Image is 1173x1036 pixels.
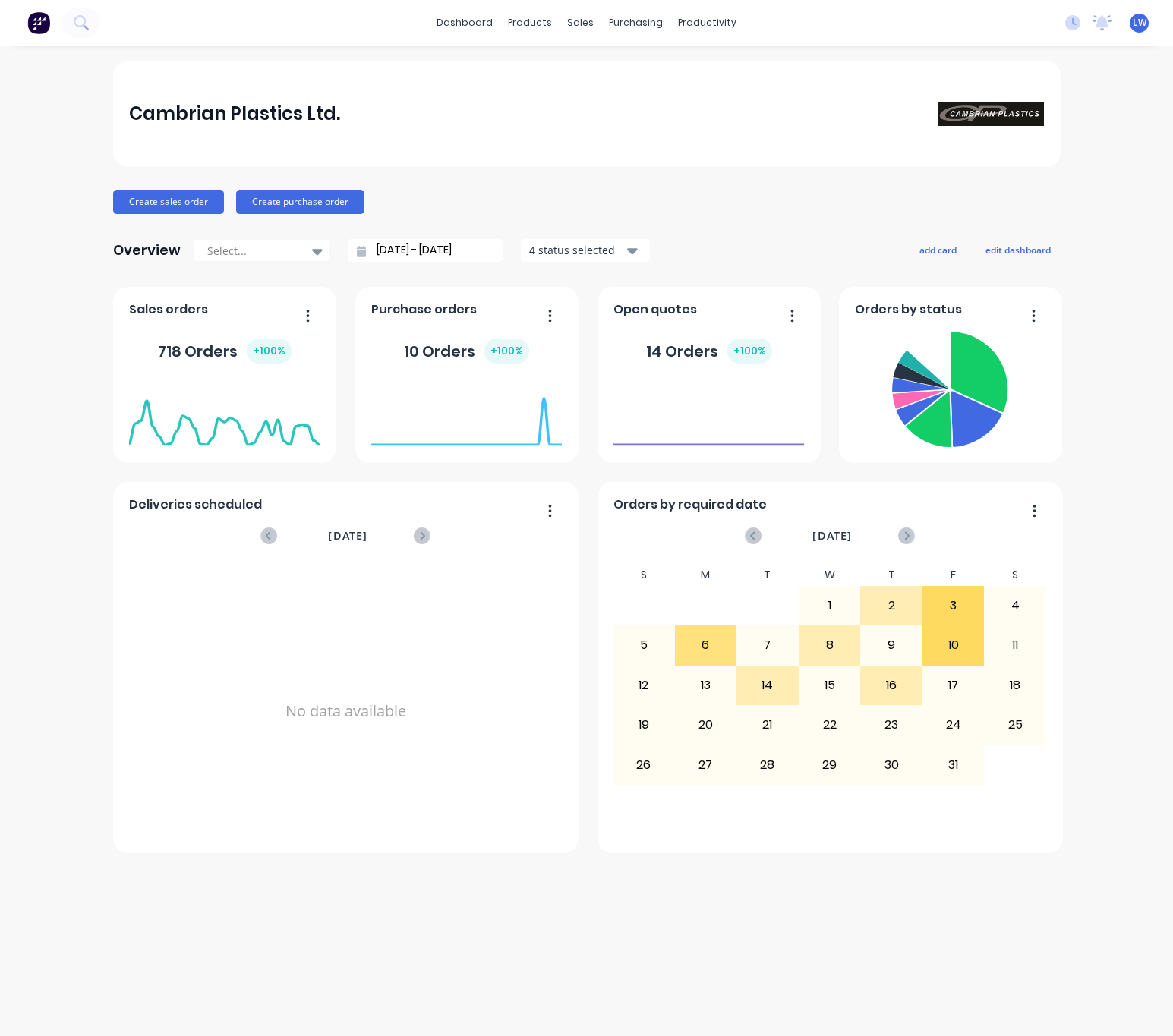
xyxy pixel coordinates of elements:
button: Create purchase order [236,190,364,214]
div: 29 [799,745,860,783]
div: 14 [737,666,798,704]
span: LW [1133,16,1146,30]
span: Sales orders [129,301,208,319]
span: Orders by status [855,301,962,319]
div: 12 [613,666,674,704]
div: 8 [799,626,860,664]
div: 31 [923,745,984,783]
div: 1 [799,587,860,625]
button: 4 status selected [521,239,650,262]
div: purchasing [601,11,670,34]
div: 15 [799,666,860,704]
div: sales [560,11,601,34]
div: Overview [113,235,181,266]
div: 16 [861,666,922,704]
div: + 100 % [247,339,292,364]
div: W [799,564,861,586]
span: Orders by required date [613,496,767,514]
div: 10 Orders [404,339,529,364]
div: S [613,564,675,586]
div: 27 [676,745,736,783]
div: 20 [676,706,736,744]
div: 4 status selected [529,242,625,258]
div: 23 [861,706,922,744]
div: 5 [613,626,674,664]
div: 28 [737,745,798,783]
div: 7 [737,626,798,664]
div: F [922,564,985,586]
div: 13 [676,666,736,704]
div: 2 [861,587,922,625]
div: 3 [923,587,984,625]
div: No data available [129,564,562,858]
div: 4 [985,587,1045,625]
div: 17 [923,666,984,704]
div: 18 [985,666,1045,704]
button: edit dashboard [976,240,1061,260]
div: productivity [670,11,744,34]
div: 19 [613,706,674,744]
span: [DATE] [812,527,852,544]
img: Cambrian Plastics Ltd. [938,102,1044,126]
span: Deliveries scheduled [129,496,262,514]
img: Factory [27,11,50,34]
span: [DATE] [328,527,367,544]
div: Cambrian Plastics Ltd. [129,99,340,129]
div: + 100 % [484,339,529,364]
div: 14 Orders [646,339,772,364]
div: 30 [861,745,922,783]
div: 6 [676,626,736,664]
div: products [500,11,560,34]
div: 22 [799,706,860,744]
div: 9 [861,626,922,664]
span: Purchase orders [371,301,477,319]
button: add card [910,240,966,260]
div: 26 [613,745,674,783]
div: 24 [923,706,984,744]
span: Open quotes [613,301,697,319]
div: T [860,564,922,586]
a: dashboard [429,11,500,34]
div: S [984,564,1046,586]
div: 10 [923,626,984,664]
div: 25 [985,706,1045,744]
div: T [736,564,799,586]
div: + 100 % [727,339,772,364]
button: Create sales order [113,190,224,214]
div: 11 [985,626,1045,664]
div: 21 [737,706,798,744]
div: 718 Orders [158,339,292,364]
div: M [675,564,737,586]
